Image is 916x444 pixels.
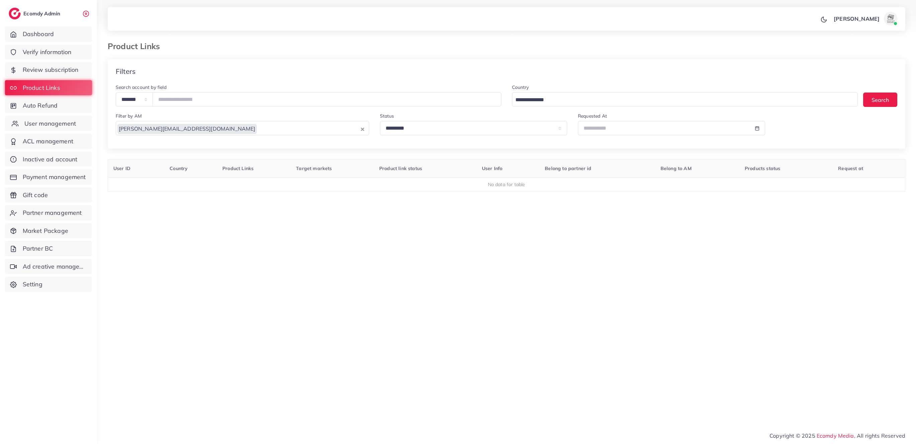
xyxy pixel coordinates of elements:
span: Inactive ad account [23,155,78,164]
span: , All rights Reserved [854,432,905,440]
span: Ad creative management [23,262,87,271]
span: [PERSON_NAME][EMAIL_ADDRESS][DOMAIN_NAME] [117,124,257,134]
span: ACL management [23,137,73,146]
a: Ecomdy Media [817,432,854,439]
h2: Ecomdy Admin [23,10,62,17]
a: Gift code [5,187,92,203]
a: Setting [5,277,92,292]
p: [PERSON_NAME] [834,15,880,23]
label: Requested At [578,113,607,119]
a: Dashboard [5,26,92,42]
span: Review subscription [23,65,79,74]
img: avatar [884,12,897,25]
span: Dashboard [23,30,54,38]
h4: Filters [116,67,135,76]
span: Auto Refund [23,101,58,110]
input: Search for option [258,124,359,134]
label: Search account by field [116,84,167,91]
button: Search [863,93,897,107]
input: Search for option [513,95,849,105]
span: Market Package [23,227,68,235]
div: Search for option [116,121,369,135]
a: Market Package [5,223,92,239]
h3: Product Links [108,41,165,51]
span: Belong to AM [660,165,692,171]
a: ACL management [5,134,92,149]
a: Product Links [5,80,92,96]
span: Verify information [23,48,72,56]
span: Country [170,165,188,171]
a: Auto Refund [5,98,92,113]
span: Target markets [296,165,332,171]
label: Status [380,113,394,119]
a: Inactive ad account [5,152,92,167]
a: Verify information [5,44,92,60]
span: User Info [482,165,502,171]
a: Ad creative management [5,259,92,274]
a: Partner management [5,205,92,220]
div: No data for table [112,181,902,188]
span: Setting [23,280,42,289]
span: Request at [838,165,863,171]
img: logo [9,8,21,19]
a: [PERSON_NAME]avatar [830,12,900,25]
span: Partner BC [23,244,53,253]
label: Country [512,84,529,91]
span: Copyright © 2025 [770,432,905,440]
span: Product Links [222,165,253,171]
a: Partner BC [5,241,92,256]
span: Partner management [23,208,82,217]
span: Gift code [23,191,48,199]
a: logoEcomdy Admin [9,8,62,19]
span: Payment management [23,173,86,181]
a: Payment management [5,169,92,185]
span: User management [24,119,76,128]
a: Review subscription [5,62,92,78]
span: Product link status [379,165,422,171]
label: Filter by AM [116,113,142,119]
span: Product Links [23,84,60,92]
a: User management [5,116,92,131]
span: User ID [113,165,130,171]
span: Products status [745,165,780,171]
div: Search for option [512,92,858,107]
button: Clear Selected [361,125,364,133]
span: Belong to partner id [545,165,591,171]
